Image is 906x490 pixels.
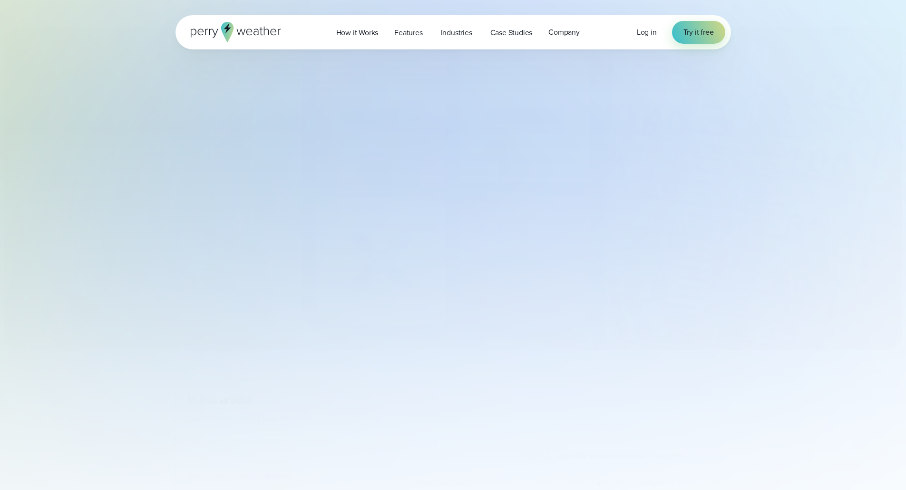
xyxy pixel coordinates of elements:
a: Case Studies [482,23,541,42]
span: Try it free [683,27,714,38]
span: Features [394,27,422,38]
span: Case Studies [490,27,533,38]
span: Company [548,27,580,38]
a: How it Works [328,23,387,42]
span: Industries [441,27,472,38]
a: Try it free [672,21,725,44]
a: Log in [637,27,657,38]
span: How it Works [336,27,379,38]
